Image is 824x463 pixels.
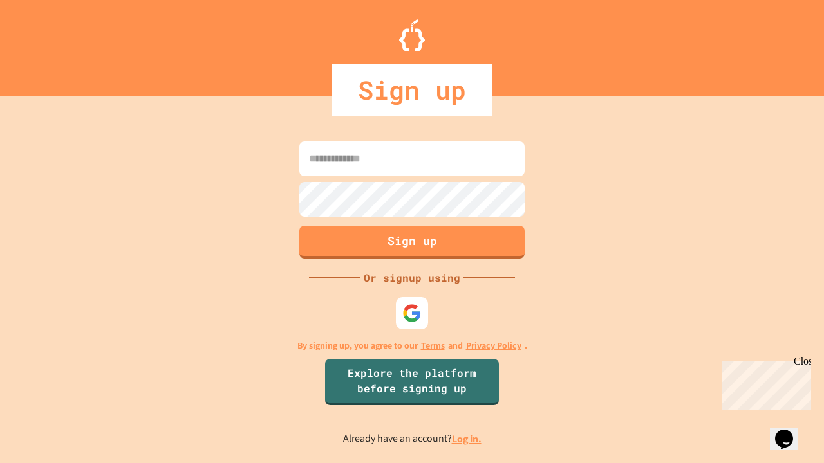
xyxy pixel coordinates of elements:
[5,5,89,82] div: Chat with us now!Close
[325,359,499,405] a: Explore the platform before signing up
[452,432,482,446] a: Log in.
[360,270,464,286] div: Or signup using
[421,339,445,352] a: Terms
[299,226,525,259] button: Sign up
[770,412,811,450] iframe: chat widget
[466,339,521,352] a: Privacy Policy
[343,431,482,447] p: Already have an account?
[297,339,527,352] p: By signing up, you agree to our and .
[399,19,425,51] img: Logo.svg
[717,356,811,410] iframe: chat widget
[402,304,422,323] img: google-icon.svg
[332,64,492,116] div: Sign up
